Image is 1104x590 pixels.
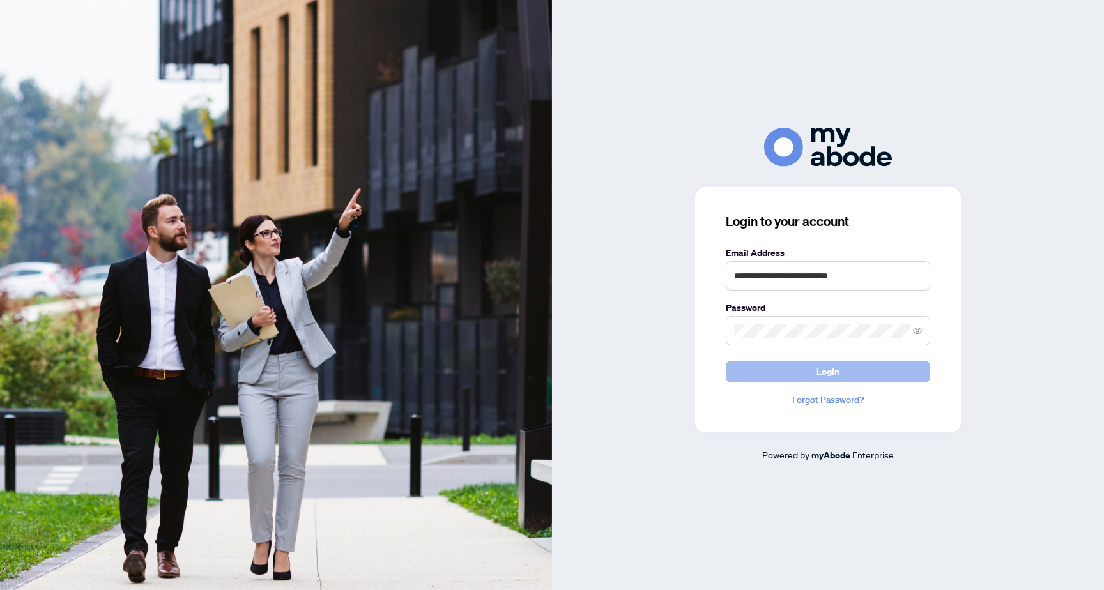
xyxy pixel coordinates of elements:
[726,246,930,260] label: Email Address
[726,301,930,315] label: Password
[852,449,894,460] span: Enterprise
[811,448,850,462] a: myAbode
[726,393,930,407] a: Forgot Password?
[726,361,930,382] button: Login
[764,128,892,167] img: ma-logo
[816,361,839,382] span: Login
[913,326,922,335] span: eye
[726,213,930,231] h3: Login to your account
[762,449,809,460] span: Powered by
